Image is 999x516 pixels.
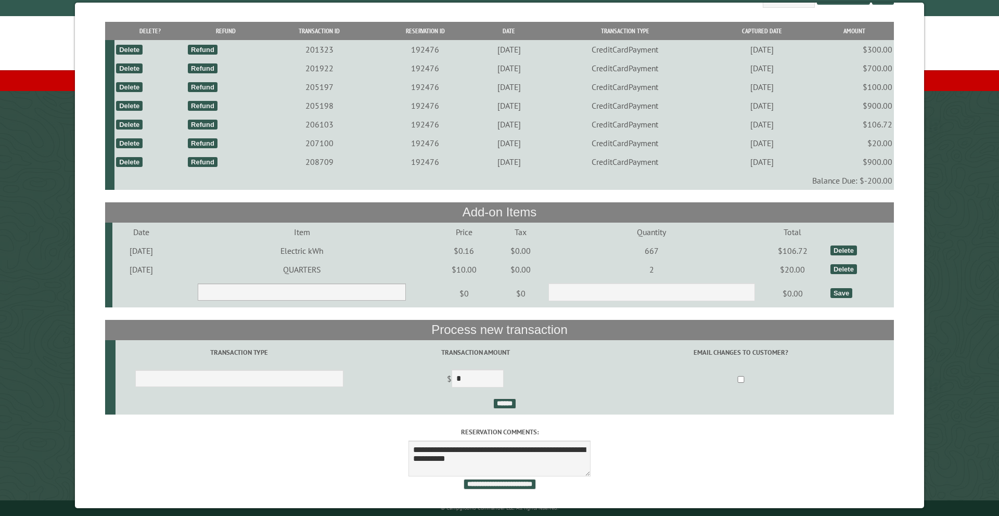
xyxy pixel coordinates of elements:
[757,223,829,241] td: Total
[541,96,709,115] td: CreditCardPayment
[374,78,477,96] td: 192476
[477,40,541,59] td: [DATE]
[830,246,857,255] div: Delete
[441,505,558,511] small: © Campground Commander LLC. All rights reserved.
[541,134,709,152] td: CreditCardPayment
[265,134,374,152] td: 207100
[815,40,894,59] td: $300.00
[815,59,894,78] td: $700.00
[117,347,362,357] label: Transaction Type
[112,223,171,241] td: Date
[265,152,374,171] td: 208709
[116,157,143,167] div: Delete
[709,115,815,134] td: [DATE]
[495,279,546,308] td: $0
[265,78,374,96] td: 205197
[171,260,433,279] td: QUARTERS
[757,241,829,260] td: $106.72
[546,260,757,279] td: 2
[433,241,495,260] td: $0.16
[477,59,541,78] td: [DATE]
[114,171,894,190] td: Balance Due: $-200.00
[830,264,857,274] div: Delete
[815,96,894,115] td: $900.00
[265,22,374,40] th: Transaction ID
[815,78,894,96] td: $100.00
[709,40,815,59] td: [DATE]
[709,96,815,115] td: [DATE]
[541,22,709,40] th: Transaction Type
[433,279,495,308] td: $0
[709,134,815,152] td: [DATE]
[188,120,217,130] div: Refund
[116,120,143,130] div: Delete
[757,260,829,279] td: $20.00
[116,45,143,55] div: Delete
[541,59,709,78] td: CreditCardPayment
[495,241,546,260] td: $0.00
[709,59,815,78] td: [DATE]
[116,101,143,111] div: Delete
[374,40,477,59] td: 192476
[546,241,757,260] td: 667
[477,115,541,134] td: [DATE]
[112,260,171,279] td: [DATE]
[815,115,894,134] td: $106.72
[541,115,709,134] td: CreditCardPayment
[374,134,477,152] td: 192476
[265,59,374,78] td: 201922
[114,22,186,40] th: Delete?
[541,152,709,171] td: CreditCardPayment
[495,223,546,241] td: Tax
[188,101,217,111] div: Refund
[815,152,894,171] td: $900.00
[830,288,852,298] div: Save
[374,115,477,134] td: 192476
[815,134,894,152] td: $20.00
[477,22,541,40] th: Date
[541,78,709,96] td: CreditCardPayment
[477,96,541,115] td: [DATE]
[541,40,709,59] td: CreditCardPayment
[171,241,433,260] td: Electric kWh
[116,82,143,92] div: Delete
[374,59,477,78] td: 192476
[365,347,586,357] label: Transaction Amount
[709,78,815,96] td: [DATE]
[477,152,541,171] td: [DATE]
[757,279,829,308] td: $0.00
[186,22,265,40] th: Refund
[265,40,374,59] td: 201323
[477,134,541,152] td: [DATE]
[116,63,143,73] div: Delete
[105,202,894,222] th: Add-on Items
[105,427,894,437] label: Reservation comments:
[265,96,374,115] td: 205198
[116,138,143,148] div: Delete
[590,347,892,357] label: Email changes to customer?
[709,22,815,40] th: Captured Date
[374,152,477,171] td: 192476
[265,115,374,134] td: 206103
[709,152,815,171] td: [DATE]
[477,78,541,96] td: [DATE]
[546,223,757,241] td: Quantity
[495,260,546,279] td: $0.00
[374,96,477,115] td: 192476
[188,138,217,148] div: Refund
[433,260,495,279] td: $10.00
[815,22,894,40] th: Amount
[363,365,588,394] td: $
[171,223,433,241] td: Item
[188,157,217,167] div: Refund
[105,320,894,340] th: Process new transaction
[433,223,495,241] td: Price
[188,45,217,55] div: Refund
[112,241,171,260] td: [DATE]
[188,82,217,92] div: Refund
[188,63,217,73] div: Refund
[374,22,477,40] th: Reservation ID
